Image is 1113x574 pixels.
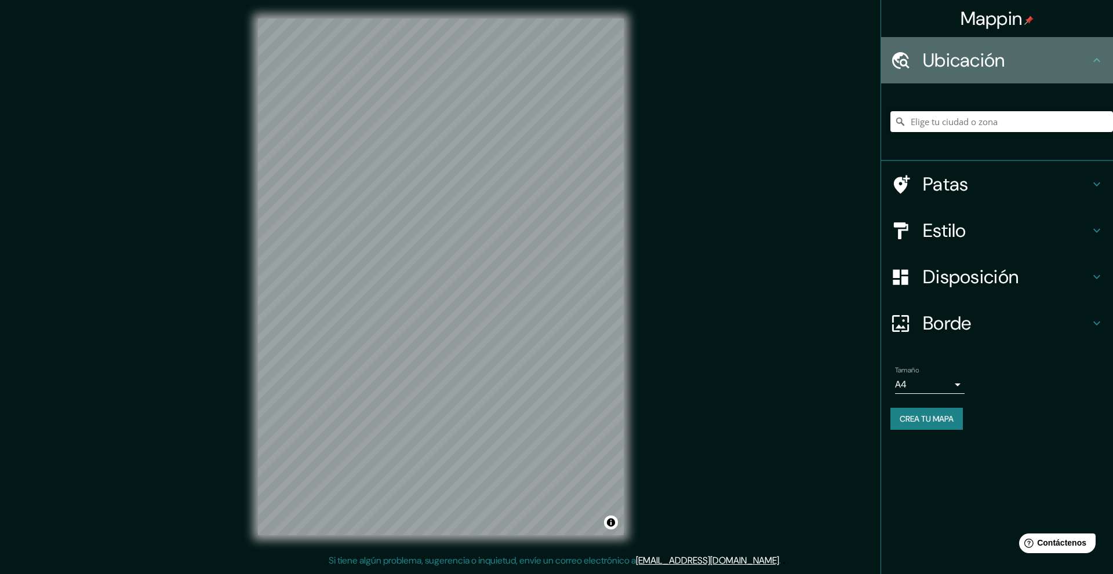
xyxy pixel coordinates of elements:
font: Patas [923,172,969,196]
font: Si tiene algún problema, sugerencia o inquietud, envíe un correo electrónico a [329,554,636,566]
font: . [781,554,783,566]
canvas: Mapa [258,19,624,535]
iframe: Lanzador de widgets de ayuda [1010,529,1100,561]
div: Borde [881,300,1113,346]
div: Ubicación [881,37,1113,83]
font: . [783,554,785,566]
div: Disposición [881,254,1113,300]
div: Estilo [881,207,1113,254]
a: [EMAIL_ADDRESS][DOMAIN_NAME] [636,554,779,566]
font: Borde [923,311,972,335]
font: Estilo [923,218,966,243]
div: A4 [895,375,965,394]
button: Crea tu mapa [890,408,963,430]
font: . [779,554,781,566]
font: A4 [895,378,907,390]
font: Disposición [923,265,1019,289]
font: Ubicación [923,48,1005,72]
font: Crea tu mapa [900,414,954,424]
div: Patas [881,161,1113,207]
input: Elige tu ciudad o zona [890,111,1113,132]
img: pin-icon.png [1024,16,1034,25]
button: Activar o desactivar atribución [604,515,618,529]
font: Tamaño [895,365,919,375]
font: Mappin [961,6,1023,31]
